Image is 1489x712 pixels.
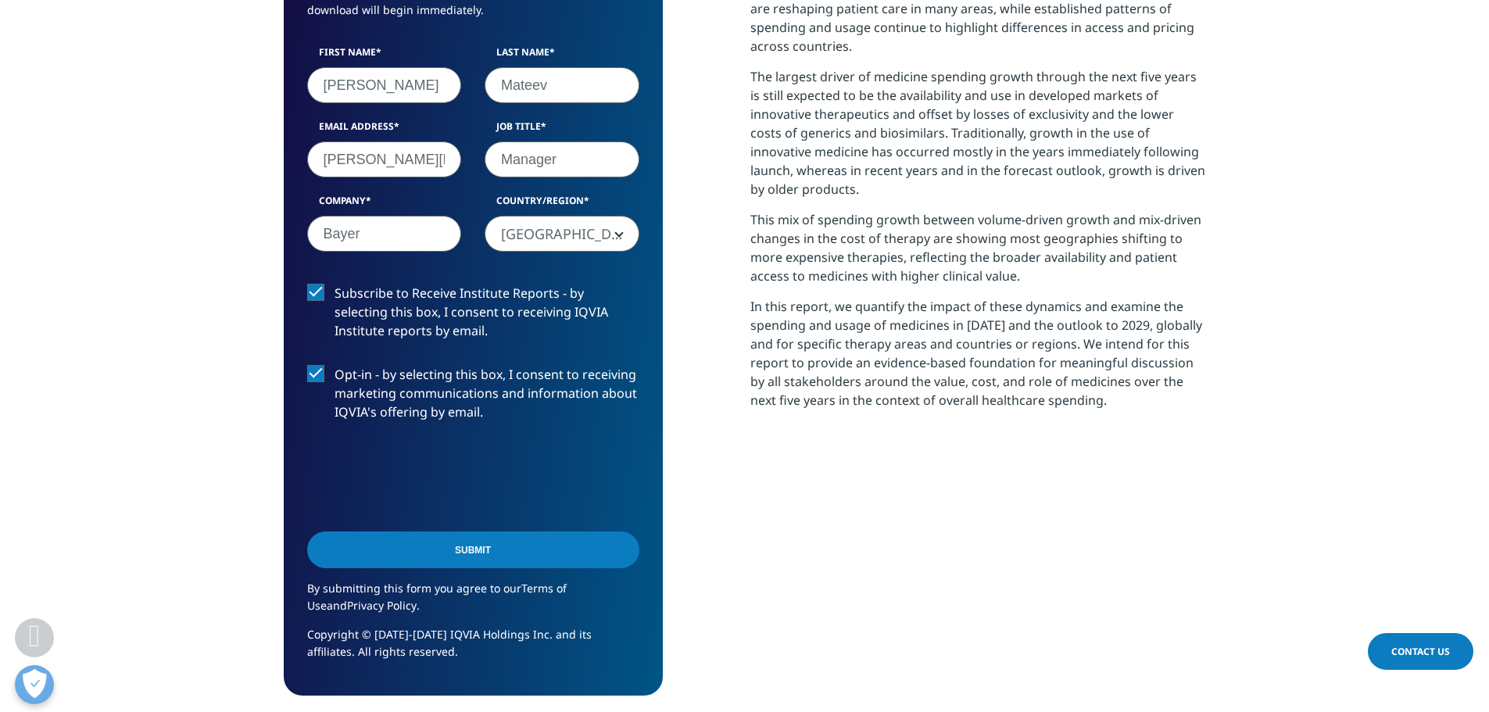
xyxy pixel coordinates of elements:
[307,531,639,568] input: Submit
[750,297,1206,421] p: In this report, we quantify the impact of these dynamics and examine the spending and usage of me...
[307,45,462,67] label: First Name
[15,665,54,704] button: Open Preferences
[307,446,545,507] iframe: reCAPTCHA
[307,194,462,216] label: Company
[1391,645,1450,658] span: Contact Us
[485,216,639,252] span: Bulgaria
[347,598,417,613] a: Privacy Policy
[307,284,639,349] label: Subscribe to Receive Institute Reports - by selecting this box, I consent to receiving IQVIA Inst...
[750,210,1206,297] p: This mix of spending growth between volume-driven growth and mix-driven changes in the cost of th...
[307,626,639,672] p: Copyright © [DATE]-[DATE] IQVIA Holdings Inc. and its affiliates. All rights reserved.
[485,216,639,252] span: Bulgaria
[307,365,639,430] label: Opt-in - by selecting this box, I consent to receiving marketing communications and information a...
[1368,633,1473,670] a: Contact Us
[485,194,639,216] label: Country/Region
[750,67,1206,210] p: The largest driver of medicine spending growth through the next five years is still expected to b...
[485,45,639,67] label: Last Name
[485,120,639,141] label: Job Title
[307,580,639,626] p: By submitting this form you agree to our and .
[307,120,462,141] label: Email Address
